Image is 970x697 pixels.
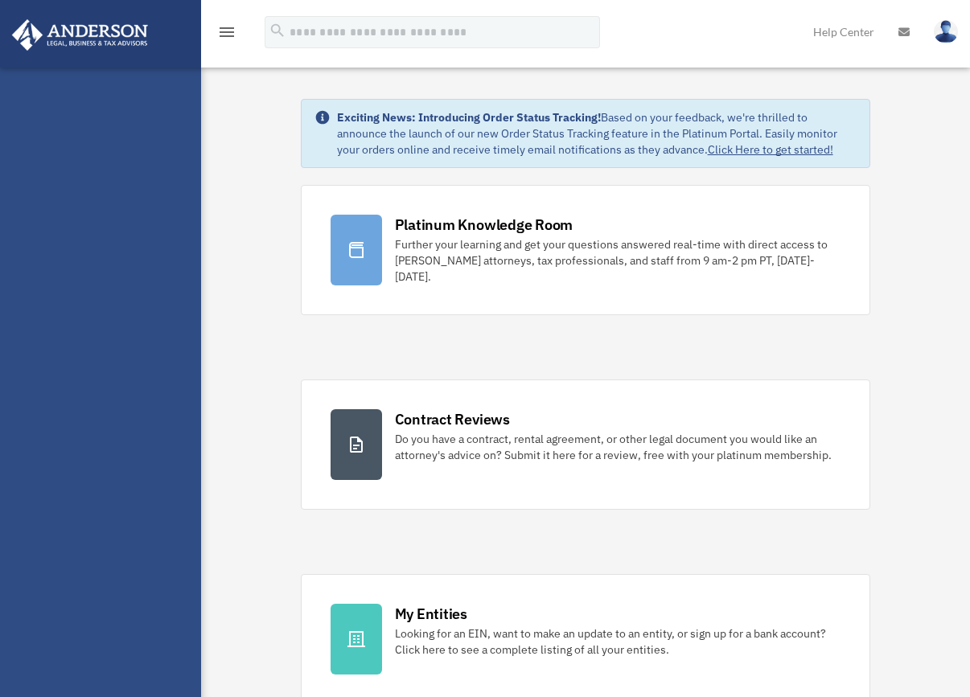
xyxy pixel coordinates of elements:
[269,22,286,39] i: search
[301,185,871,315] a: Platinum Knowledge Room Further your learning and get your questions answered real-time with dire...
[7,19,153,51] img: Anderson Advisors Platinum Portal
[217,23,236,42] i: menu
[395,625,841,658] div: Looking for an EIN, want to make an update to an entity, or sign up for a bank account? Click her...
[395,236,841,285] div: Further your learning and get your questions answered real-time with direct access to [PERSON_NAM...
[395,215,573,235] div: Platinum Knowledge Room
[395,431,841,463] div: Do you have a contract, rental agreement, or other legal document you would like an attorney's ad...
[934,20,958,43] img: User Pic
[395,604,467,624] div: My Entities
[217,28,236,42] a: menu
[337,109,857,158] div: Based on your feedback, we're thrilled to announce the launch of our new Order Status Tracking fe...
[395,409,510,429] div: Contract Reviews
[337,110,601,125] strong: Exciting News: Introducing Order Status Tracking!
[301,379,871,510] a: Contract Reviews Do you have a contract, rental agreement, or other legal document you would like...
[708,142,833,157] a: Click Here to get started!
